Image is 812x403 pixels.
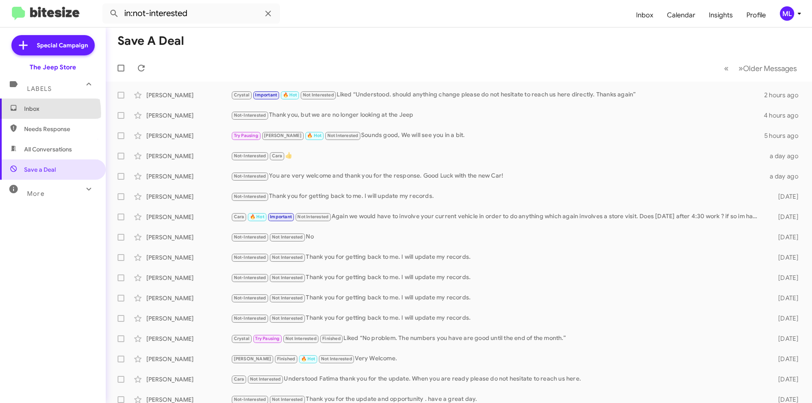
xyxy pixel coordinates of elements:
[234,194,266,199] span: Not-Interested
[264,133,302,138] span: [PERSON_NAME]
[272,315,303,321] span: Not Interested
[231,192,765,201] div: Thank you for getting back to me. I will update my records.
[234,315,266,321] span: Not-Interested
[146,152,231,160] div: [PERSON_NAME]
[234,336,250,341] span: Crystal
[231,273,765,282] div: Thank you for getting back to me. I will update my records.
[234,275,266,280] span: Not-Interested
[30,63,76,71] div: The Jeep Store
[327,133,359,138] span: Not Interested
[277,356,296,362] span: Finished
[765,192,805,201] div: [DATE]
[322,336,341,341] span: Finished
[255,336,280,341] span: Try Pausing
[231,313,765,323] div: Thank you for getting back to me. I will update my records.
[146,375,231,384] div: [PERSON_NAME]
[234,255,266,260] span: Not-Interested
[765,375,805,384] div: [DATE]
[24,165,56,174] span: Save a Deal
[146,294,231,302] div: [PERSON_NAME]
[765,274,805,282] div: [DATE]
[146,274,231,282] div: [PERSON_NAME]
[780,6,794,21] div: ML
[321,356,352,362] span: Not Interested
[738,63,743,74] span: »
[231,171,765,181] div: You are very welcome and thank you for the response. Good Luck with the new Car!
[250,214,264,219] span: 🔥 Hot
[719,60,802,77] nav: Page navigation example
[255,92,277,98] span: Important
[118,34,184,48] h1: Save a Deal
[234,376,244,382] span: Cara
[764,91,805,99] div: 2 hours ago
[629,3,660,27] a: Inbox
[231,252,765,262] div: Thank you for getting back to me. I will update my records.
[724,63,729,74] span: «
[765,355,805,363] div: [DATE]
[231,293,765,303] div: Thank you for getting back to me. I will update my records.
[231,334,765,343] div: Liked “No problem. The numbers you have are good until the end of the month.”
[234,133,258,138] span: Try Pausing
[146,233,231,241] div: [PERSON_NAME]
[231,151,765,161] div: 👍
[234,92,250,98] span: Crystal
[270,214,292,219] span: Important
[303,92,334,98] span: Not Interested
[146,91,231,99] div: [PERSON_NAME]
[231,374,765,384] div: Understood Fatima thank you for the update. When you are ready please do not hesitate to reach us...
[234,112,266,118] span: Not-Interested
[272,255,303,260] span: Not Interested
[146,192,231,201] div: [PERSON_NAME]
[272,397,303,402] span: Not Interested
[773,6,803,21] button: ML
[702,3,740,27] a: Insights
[765,294,805,302] div: [DATE]
[740,3,773,27] a: Profile
[765,253,805,262] div: [DATE]
[765,233,805,241] div: [DATE]
[24,125,96,133] span: Needs Response
[231,212,765,222] div: Again we would have to involve your current vehicle in order to do anything which again involves ...
[660,3,702,27] a: Calendar
[719,60,734,77] button: Previous
[285,336,317,341] span: Not Interested
[297,214,329,219] span: Not Interested
[272,234,303,240] span: Not Interested
[37,41,88,49] span: Special Campaign
[24,145,72,154] span: All Conversations
[234,356,272,362] span: [PERSON_NAME]
[234,214,244,219] span: Cara
[272,153,283,159] span: Cara
[765,334,805,343] div: [DATE]
[234,397,266,402] span: Not-Interested
[146,314,231,323] div: [PERSON_NAME]
[765,172,805,181] div: a day ago
[234,173,266,179] span: Not-Interested
[24,104,96,113] span: Inbox
[764,132,805,140] div: 5 hours ago
[743,64,797,73] span: Older Messages
[27,190,44,197] span: More
[27,85,52,93] span: Labels
[146,111,231,120] div: [PERSON_NAME]
[765,152,805,160] div: a day ago
[272,275,303,280] span: Not Interested
[764,111,805,120] div: 4 hours ago
[231,131,764,140] div: Sounds good, We will see you in a bit.
[733,60,802,77] button: Next
[146,355,231,363] div: [PERSON_NAME]
[250,376,281,382] span: Not Interested
[765,314,805,323] div: [DATE]
[231,232,765,242] div: No
[146,213,231,221] div: [PERSON_NAME]
[234,295,266,301] span: Not-Interested
[231,354,765,364] div: Very Welcome.
[146,172,231,181] div: [PERSON_NAME]
[234,153,266,159] span: Not-Interested
[765,213,805,221] div: [DATE]
[272,295,303,301] span: Not Interested
[146,253,231,262] div: [PERSON_NAME]
[307,133,321,138] span: 🔥 Hot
